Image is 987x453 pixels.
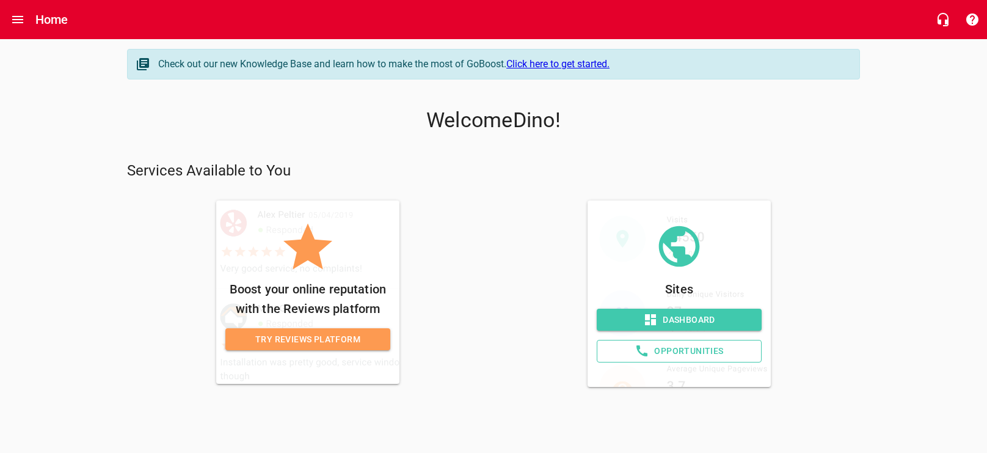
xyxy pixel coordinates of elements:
[235,332,381,347] span: Try Reviews Platform
[597,340,762,363] a: Opportunities
[127,108,860,133] p: Welcome Dino !
[35,10,68,29] h6: Home
[958,5,987,34] button: Support Portal
[225,279,390,319] p: Boost your online reputation with the Reviews platform
[928,5,958,34] button: Live Chat
[597,309,762,331] a: Dashboard
[607,344,751,359] span: Opportunities
[3,5,32,34] button: Open drawer
[225,328,390,351] a: Try Reviews Platform
[127,161,860,181] p: Services Available to You
[506,58,610,70] a: Click here to get started.
[597,279,762,299] p: Sites
[606,312,752,328] span: Dashboard
[158,57,847,72] div: Check out our new Knowledge Base and learn how to make the most of GoBoost.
